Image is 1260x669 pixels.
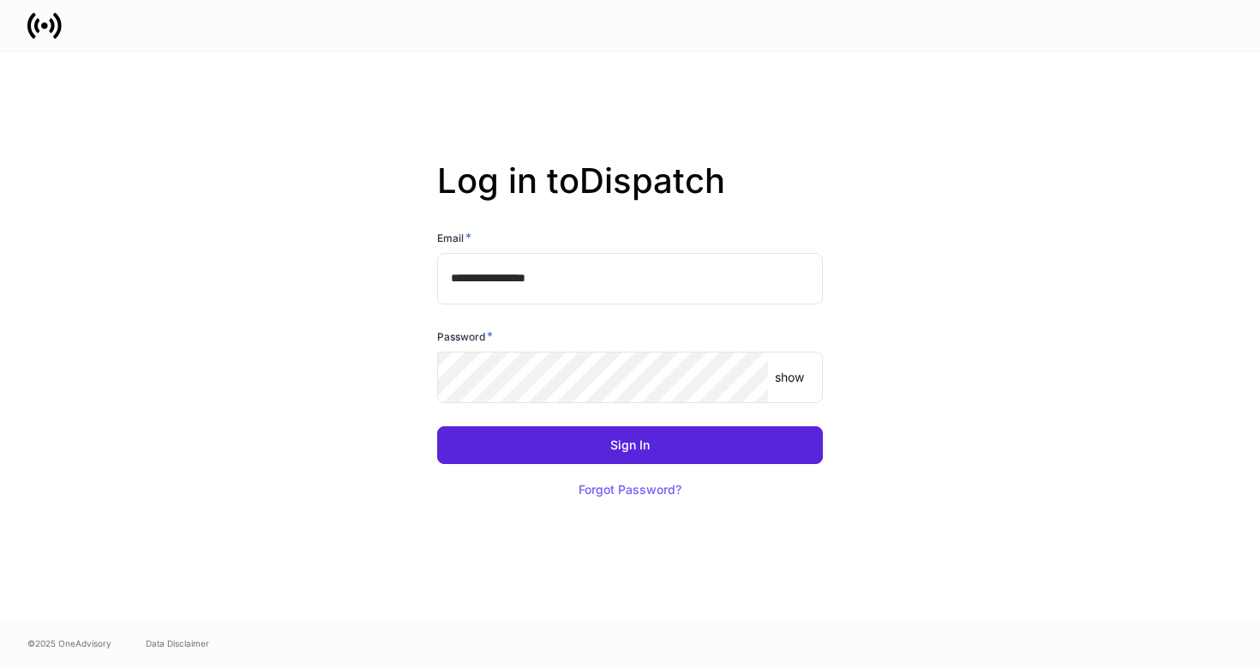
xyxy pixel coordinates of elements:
[437,426,823,464] button: Sign In
[557,471,703,509] button: Forgot Password?
[579,484,681,496] div: Forgot Password?
[437,160,823,229] h2: Log in to Dispatch
[146,636,209,650] a: Data Disclaimer
[437,328,493,345] h6: Password
[775,369,804,386] p: show
[437,229,471,246] h6: Email
[610,439,650,451] div: Sign In
[27,636,111,650] span: © 2025 OneAdvisory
